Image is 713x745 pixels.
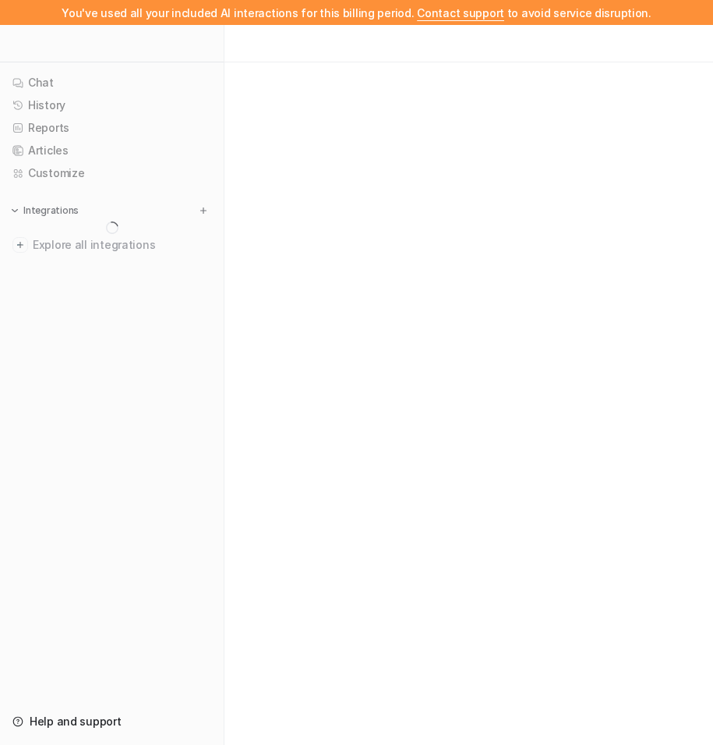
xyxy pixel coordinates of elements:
a: Explore all integrations [6,234,217,256]
span: Contact support [417,6,504,20]
span: Explore all integrations [33,232,211,257]
a: Chat [6,72,217,94]
p: Integrations [23,204,79,217]
img: expand menu [9,205,20,216]
img: menu_add.svg [198,205,209,216]
a: History [6,94,217,116]
a: Reports [6,117,217,139]
a: Help and support [6,711,217,733]
img: explore all integrations [12,237,28,253]
a: Articles [6,140,217,161]
a: Customize [6,162,217,184]
button: Integrations [6,203,83,218]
